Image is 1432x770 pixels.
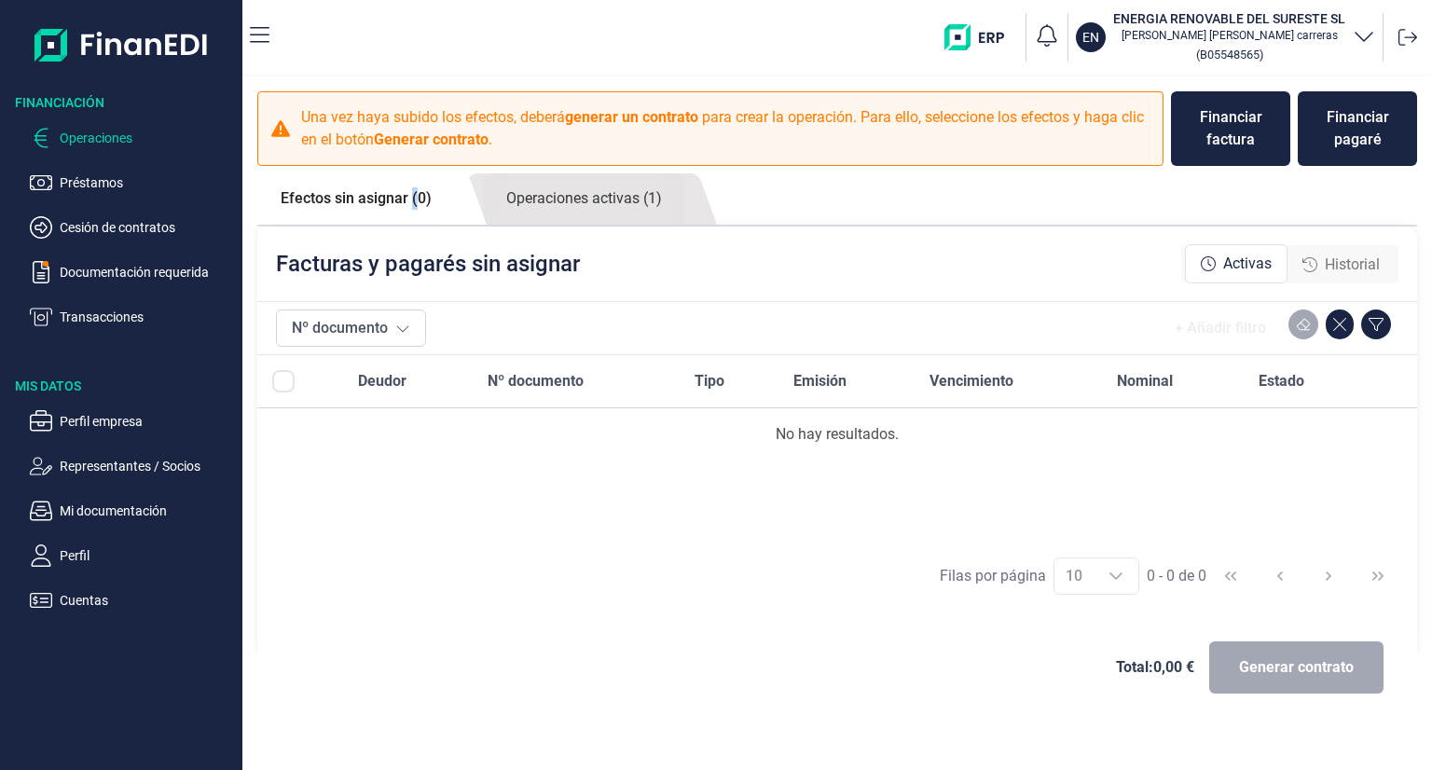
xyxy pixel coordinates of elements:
span: Tipo [695,370,724,392]
a: Efectos sin asignar (0) [257,173,455,224]
button: Representantes / Socios [30,455,235,477]
button: Mi documentación [30,500,235,522]
p: Cuentas [60,589,235,612]
p: Documentación requerida [60,261,235,283]
span: Nº documento [488,370,584,392]
button: Perfil empresa [30,410,235,433]
b: generar un contrato [565,108,698,126]
div: All items unselected [272,370,295,392]
a: Operaciones activas (1) [483,173,685,225]
button: Cesión de contratos [30,216,235,239]
button: Cuentas [30,589,235,612]
p: Representantes / Socios [60,455,235,477]
p: Perfil [60,544,235,567]
button: Financiar pagaré [1298,91,1417,166]
b: Generar contrato [374,131,489,148]
p: Transacciones [60,306,235,328]
h3: ENERGIA RENOVABLE DEL SURESTE SL [1113,9,1345,28]
p: [PERSON_NAME] [PERSON_NAME] carreras [1113,28,1345,43]
span: Estado [1259,370,1304,392]
div: Filas por página [940,565,1046,587]
div: Activas [1185,244,1287,283]
button: First Page [1208,554,1253,598]
div: Historial [1287,246,1395,283]
button: Perfil [30,544,235,567]
p: Una vez haya subido los efectos, deberá para crear la operación. Para ello, seleccione los efecto... [301,106,1151,151]
button: Last Page [1356,554,1400,598]
p: Préstamos [60,172,235,194]
p: Operaciones [60,127,235,149]
p: Facturas y pagarés sin asignar [276,249,580,279]
div: Choose [1094,558,1138,594]
span: Deudor [358,370,406,392]
button: Nº documento [276,309,426,347]
span: Nominal [1117,370,1173,392]
div: No hay resultados. [272,423,1402,446]
button: Next Page [1306,554,1351,598]
button: Documentación requerida [30,261,235,283]
button: ENENERGIA RENOVABLE DEL SURESTE SL[PERSON_NAME] [PERSON_NAME] carreras(B05548565) [1076,9,1375,65]
span: Historial [1325,254,1380,276]
button: Previous Page [1258,554,1302,598]
button: Financiar factura [1171,91,1290,166]
button: Transacciones [30,306,235,328]
span: Emisión [793,370,847,392]
span: Vencimiento [929,370,1013,392]
button: Operaciones [30,127,235,149]
div: Financiar pagaré [1313,106,1402,151]
span: Activas [1223,253,1272,275]
p: EN [1082,28,1099,47]
div: Financiar factura [1186,106,1275,151]
p: Perfil empresa [60,410,235,433]
p: Mi documentación [60,500,235,522]
button: Préstamos [30,172,235,194]
small: Copiar cif [1196,48,1263,62]
span: Total: 0,00 € [1116,656,1194,679]
p: Cesión de contratos [60,216,235,239]
img: Logo de aplicación [34,15,209,75]
span: 0 - 0 de 0 [1147,569,1206,584]
img: erp [944,24,1018,50]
